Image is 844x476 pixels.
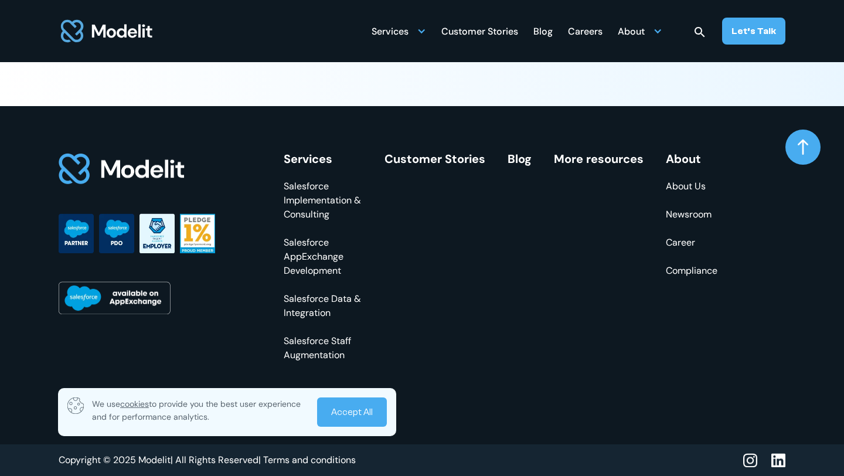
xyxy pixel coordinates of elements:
a: Customer Stories [441,19,518,42]
a: More resources [554,151,644,166]
a: Careers [568,19,603,42]
span: | [171,454,173,466]
a: Terms and conditions [263,454,356,467]
div: Services [284,152,362,165]
div: Copyright © 2025 Modelit [59,454,261,467]
div: About [618,19,662,42]
span: cookies [120,399,149,409]
a: Accept All [317,397,387,427]
div: Careers [568,21,603,44]
span: | [258,454,261,466]
img: footer logo [59,152,185,186]
a: Let’s Talk [722,18,785,45]
a: Salesforce Implementation & Consulting [284,179,362,222]
div: About [618,21,645,44]
a: Compliance [666,264,717,278]
p: We use to provide you the best user experience and for performance analytics. [92,397,309,423]
div: Customer Stories [441,21,518,44]
div: Services [372,19,426,42]
img: instagram icon [743,453,757,468]
div: Let’s Talk [731,25,776,38]
span: All Rights Reserved [175,454,258,466]
div: Blog [533,21,553,44]
img: arrow up [798,139,808,155]
div: About [666,152,717,165]
a: Blog [508,151,532,166]
a: Salesforce AppExchange Development [284,236,362,278]
a: Salesforce Data & Integration [284,292,362,320]
a: About Us [666,179,717,193]
a: home [59,13,155,49]
a: Customer Stories [384,151,485,166]
a: Career [666,236,717,250]
a: Newsroom [666,208,717,222]
img: linkedin icon [771,453,785,468]
a: Blog [533,19,553,42]
a: Salesforce Staff Augmentation [284,334,362,362]
div: Services [372,21,409,44]
img: modelit logo [59,13,155,49]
